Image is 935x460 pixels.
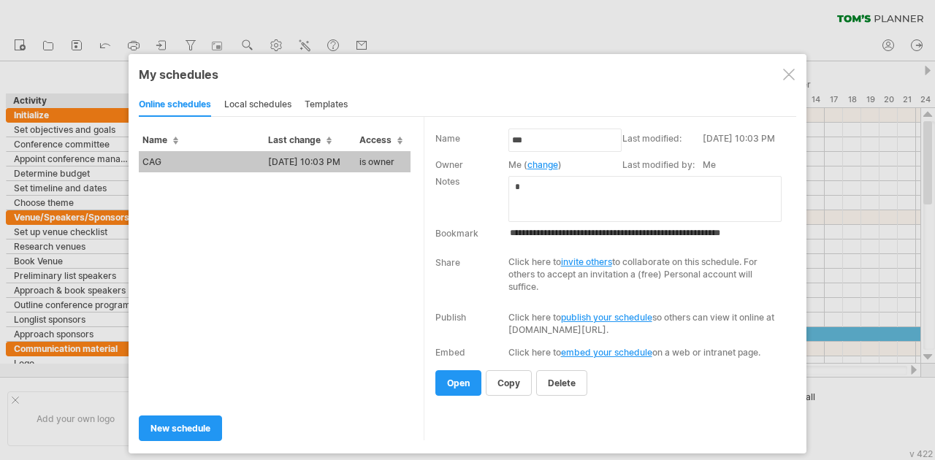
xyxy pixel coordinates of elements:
td: Last modified by: [622,158,703,175]
div: My schedules [139,67,796,82]
a: invite others [561,256,612,267]
div: local schedules [224,93,291,117]
td: Owner [435,158,508,175]
td: Bookmark [435,223,508,242]
div: templates [305,93,348,117]
div: Click here to to collaborate on this schedule. For others to accept an invitation a (free) Person... [508,256,779,293]
a: publish your schedule [561,312,652,323]
div: Click here to on a web or intranet page. [508,347,787,358]
a: change [527,159,558,170]
td: [DATE] 10:03 PM [703,131,793,158]
td: is owner [356,151,411,172]
td: [DATE] 10:03 PM [264,151,356,172]
a: delete [536,370,587,396]
div: online schedules [139,93,211,117]
a: open [435,370,481,396]
div: Embed [435,347,465,358]
span: Name [142,134,178,145]
a: new schedule [139,415,222,441]
span: copy [497,377,520,388]
td: Notes [435,175,508,223]
span: new schedule [150,423,210,434]
span: open [447,377,470,388]
td: Last modified: [622,131,703,158]
div: Publish [435,312,466,323]
span: delete [548,377,576,388]
td: Name [435,131,508,158]
div: Me ( ) [508,159,615,170]
td: Me [703,158,793,175]
span: Access [359,134,402,145]
a: copy [486,370,532,396]
div: Share [435,257,460,268]
a: embed your schedule [561,347,652,358]
td: CAG [139,151,264,172]
div: Click here to so others can view it online at [DOMAIN_NAME][URL]. [508,311,787,336]
span: Last change [268,134,332,145]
